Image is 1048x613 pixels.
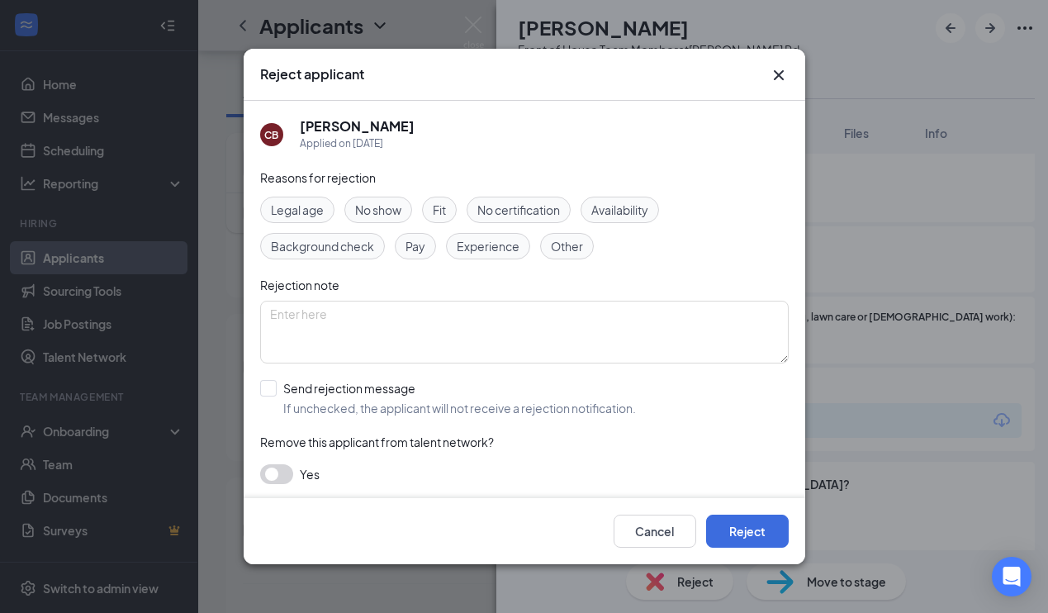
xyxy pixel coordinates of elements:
[551,237,583,255] span: Other
[300,117,415,135] h5: [PERSON_NAME]
[260,170,376,185] span: Reasons for rejection
[264,128,278,142] div: CB
[405,237,425,255] span: Pay
[260,278,339,292] span: Rejection note
[457,237,519,255] span: Experience
[271,201,324,219] span: Legal age
[477,201,560,219] span: No certification
[433,201,446,219] span: Fit
[260,65,364,83] h3: Reject applicant
[591,201,648,219] span: Availability
[260,435,494,449] span: Remove this applicant from talent network?
[300,135,415,152] div: Applied on [DATE]
[355,201,401,219] span: No show
[300,464,320,484] span: Yes
[992,557,1031,596] div: Open Intercom Messenger
[614,515,696,548] button: Cancel
[769,65,789,85] svg: Cross
[769,65,789,85] button: Close
[706,515,789,548] button: Reject
[271,237,374,255] span: Background check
